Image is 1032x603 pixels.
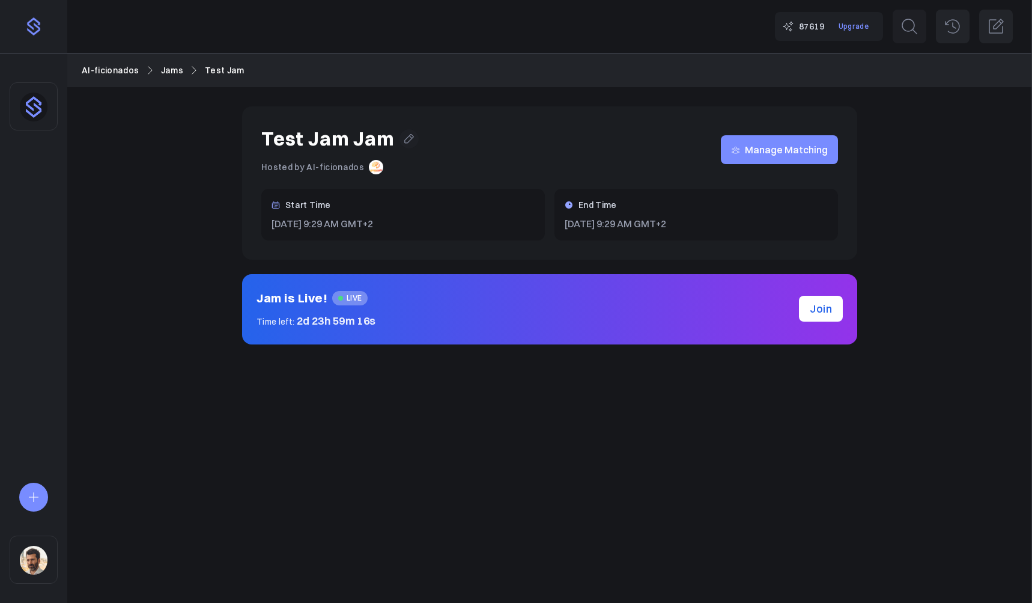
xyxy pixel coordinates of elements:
[799,20,824,33] span: 87619
[297,314,376,328] span: 2d 23h 59m 16s
[261,126,395,153] h1: Test Jam Jam
[332,291,368,305] span: LIVE
[831,17,876,35] a: Upgrade
[271,216,535,231] p: [DATE] 9:29 AM GMT+2
[285,198,331,212] h3: Start Time
[20,93,47,121] img: dhnou9yomun9587rl8johsq6w6vr
[82,64,139,77] a: AI-ficionados
[256,316,295,327] span: Time left:
[799,296,843,322] a: Join
[20,546,47,575] img: sqr4epb0z8e5jm577i6jxqftq3ng
[24,17,43,36] img: purple-logo-18f04229334c5639164ff563510a1dba46e1211543e89c7069427642f6c28bac.png
[564,216,828,231] p: [DATE] 9:29 AM GMT+2
[578,198,617,212] h3: End Time
[82,64,1018,77] nav: Breadcrumb
[161,64,183,77] a: Jams
[721,135,838,164] a: Manage Matching
[369,160,383,174] img: 2jp1kfh9ib76c04m8niqu4f45e0u
[205,64,244,77] a: Test Jam
[256,289,327,308] h2: Jam is Live!
[261,161,364,174] p: Hosted by AI-ficionados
